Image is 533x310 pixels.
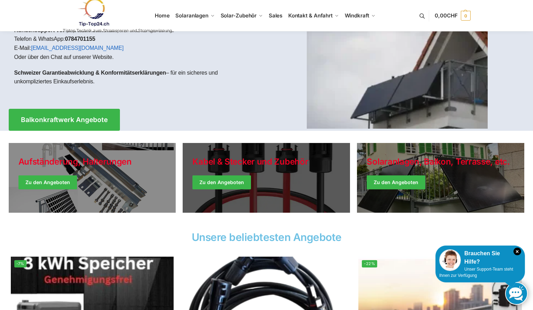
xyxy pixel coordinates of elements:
h2: Unsere beliebtesten Angebote [9,232,525,242]
p: Tiptop Technik zum Stromsparen und Stromgewinnung [63,29,172,33]
p: – wir sind für Sie da via: Telefon & WhatsApp: E-Mail: Oder über den Chat auf unserer Website. [14,26,261,61]
span: 0,00 [435,12,457,19]
img: Customer service [439,249,461,271]
a: Winter Jackets [357,143,524,213]
a: Balkonkraftwerk Angebote [9,109,120,131]
strong: 0784701155 [65,36,95,42]
strong: Schweizer Garantieabwicklung & Konformitätserklärungen [14,70,166,76]
span: Solaranlagen [175,12,208,19]
a: [EMAIL_ADDRESS][DOMAIN_NAME] [31,45,124,51]
span: 0 [461,11,471,21]
p: – für ein sicheres und unkompliziertes Einkaufserlebnis. [14,68,261,86]
strong: Kundensupport vor und nach dem Kauf [14,27,117,33]
span: Sales [269,12,283,19]
span: Kontakt & Anfahrt [288,12,333,19]
i: Schließen [513,248,521,255]
span: Unser Support-Team steht Ihnen zur Verfügung [439,267,513,278]
a: Holiday Style [9,143,176,213]
span: Solar-Zubehör [221,12,257,19]
span: Windkraft [345,12,369,19]
span: CHF [447,12,458,19]
div: Brauchen Sie Hilfe? [439,249,521,266]
span: Balkonkraftwerk Angebote [21,116,108,123]
a: Holiday Style [183,143,350,213]
a: 0,00CHF 0 [435,5,470,26]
